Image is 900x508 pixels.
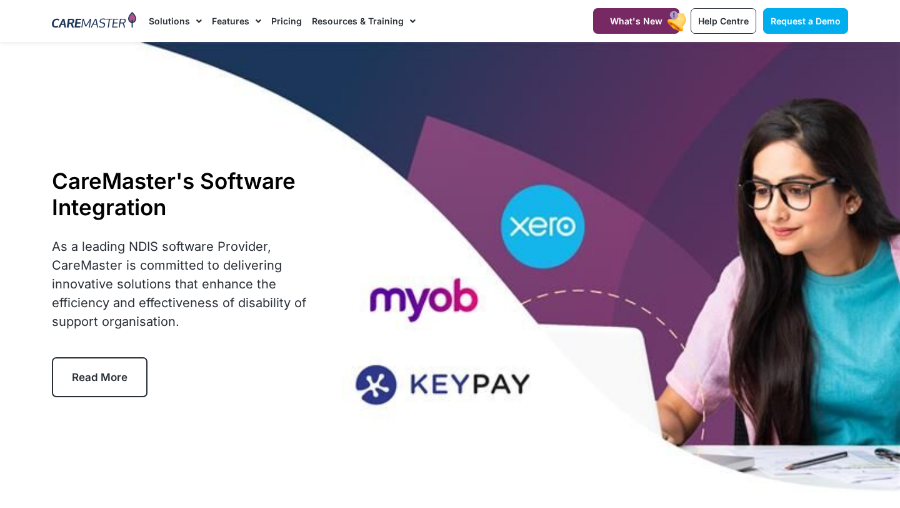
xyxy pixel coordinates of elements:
[698,16,749,26] span: Help Centre
[691,8,756,34] a: Help Centre
[763,8,848,34] a: Request a Demo
[72,371,127,384] span: Read More
[52,357,147,397] a: Read More
[52,12,136,31] img: CareMaster Logo
[52,237,322,331] p: As a leading NDIS software Provider, CareMaster is committed to delivering innovative solutions t...
[52,168,322,220] h1: CareMaster's Software Integration
[771,16,841,26] span: Request a Demo
[610,16,662,26] span: What's New
[593,8,679,34] a: What's New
